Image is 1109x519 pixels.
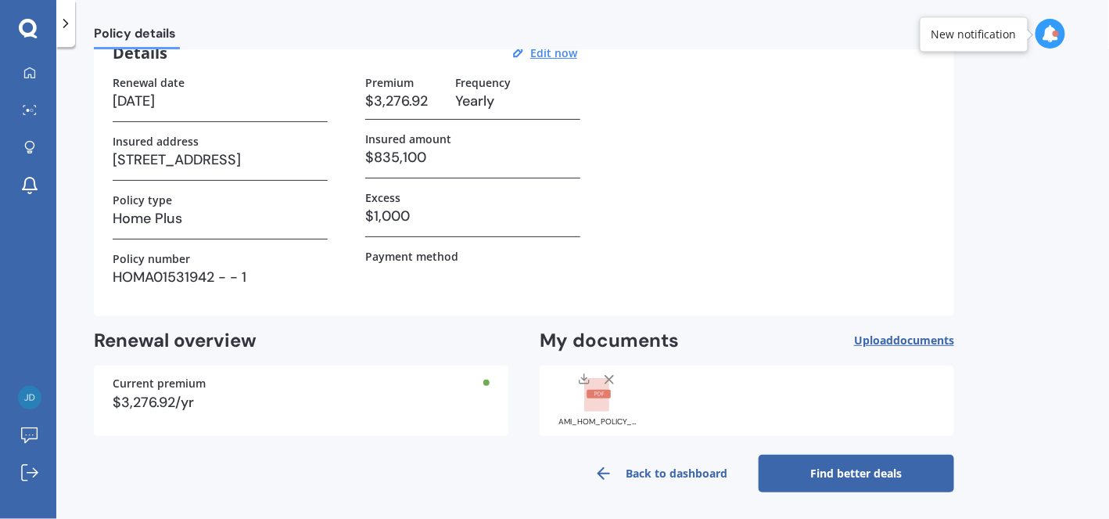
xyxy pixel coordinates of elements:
h3: [STREET_ADDRESS] [113,148,328,171]
h2: Renewal overview [94,329,508,353]
h3: Home Plus [113,207,328,230]
div: AMI_HOM_POLICY_SCHEDULE_HOMA01531942_20250826230233355.pdf [558,418,637,426]
img: 19a4eee3919f847b4a683fb393eee6fd [18,386,41,409]
div: Current premium [113,378,490,389]
label: Policy type [113,193,172,207]
h3: HOMA01531942 - - 1 [113,265,328,289]
h3: $3,276.92 [365,89,443,113]
span: Upload [854,334,954,347]
span: documents [893,333,954,348]
h3: $1,000 [365,204,580,228]
label: Renewal date [113,76,185,89]
h3: $835,100 [365,146,580,169]
span: Policy details [94,26,180,47]
label: Policy number [113,252,190,265]
label: Excess [365,191,400,204]
h3: Details [113,43,167,63]
h3: Yearly [455,89,580,113]
div: $3,276.92/yr [113,395,490,409]
u: Edit now [530,45,577,60]
button: Edit now [526,46,582,60]
a: Find better deals [759,455,954,492]
label: Insured address [113,135,199,148]
label: Payment method [365,250,458,263]
button: Uploaddocuments [854,329,954,353]
h3: [DATE] [113,89,328,113]
label: Premium [365,76,414,89]
label: Insured amount [365,132,451,146]
h2: My documents [540,329,679,353]
label: Frequency [455,76,511,89]
a: Back to dashboard [563,455,759,492]
div: New notification [931,27,1017,42]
